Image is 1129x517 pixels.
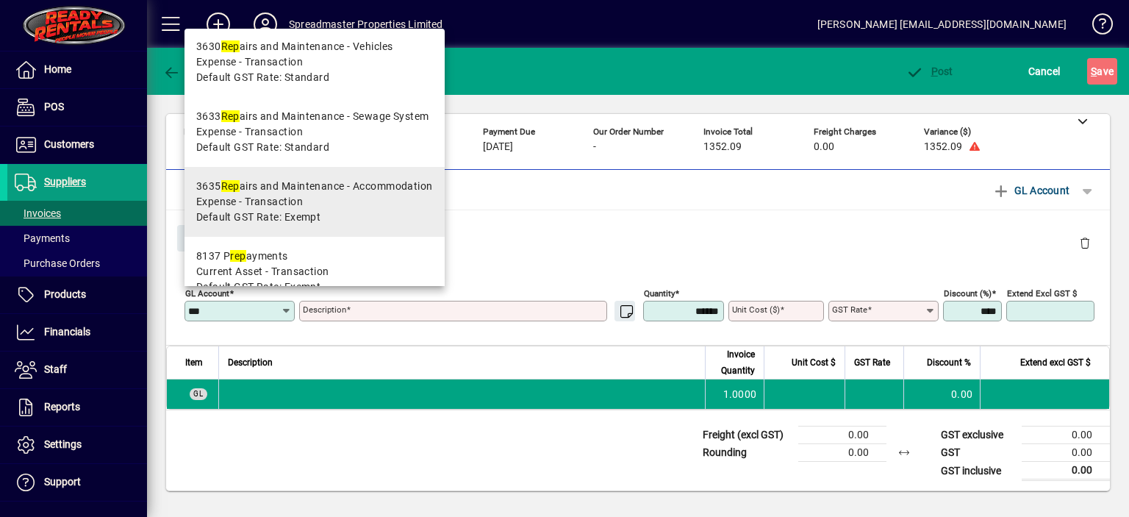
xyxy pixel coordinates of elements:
span: Products [44,288,86,300]
span: Close [183,227,221,251]
mat-label: GL Account [185,288,229,299]
span: Discount % [927,354,971,371]
a: POS [7,89,147,126]
mat-option: 3633 Repairs and Maintenance - Sewage System [184,97,445,167]
span: Default GST Rate: Standard [196,140,329,155]
a: Financials [7,314,147,351]
a: Staff [7,352,147,388]
button: Save [1087,58,1117,85]
td: GST [933,444,1022,462]
em: Rep [221,110,240,122]
span: Back [162,65,212,77]
span: Item [185,354,203,371]
div: 3633 airs and Maintenance - Sewage System [196,109,429,124]
span: Purchase Orders [15,257,100,269]
span: Default GST Rate: Standard [196,70,329,85]
a: Payments [7,226,147,251]
em: Rep [221,40,240,52]
span: Unit Cost $ [792,354,836,371]
span: Cancel [1028,60,1061,83]
span: Description [228,354,273,371]
span: Invoices [15,207,61,219]
button: Back [159,58,215,85]
span: P [931,65,938,77]
td: Freight (excl GST) [695,427,798,444]
div: Gl Account [166,210,1110,264]
span: ost [906,65,953,77]
a: Invoices [7,201,147,226]
td: 0.00 [1022,427,1110,444]
mat-option: 8137 Prepayments [184,237,445,307]
mat-label: Unit Cost ($) [732,304,780,315]
div: 8137 P ayments [196,249,329,264]
mat-label: GST rate [832,304,867,315]
span: 1352.09 [924,141,962,153]
mat-label: Description [303,304,346,315]
app-page-header-button: Delete [1067,236,1103,249]
td: 0.00 [798,444,886,462]
span: Expense - Transaction [196,124,303,140]
td: 1.0000 [705,379,764,409]
td: Rounding [695,444,798,462]
span: Financials [44,326,90,338]
span: Home [44,63,71,75]
td: 0.00 [798,427,886,444]
button: Post [902,58,957,85]
a: Purchase Orders [7,251,147,276]
mat-option: 3635 Repairs and Maintenance - Accommodation [184,167,445,237]
a: Reports [7,389,147,426]
button: Profile [242,11,289,38]
a: Products [7,277,147,313]
a: Home [7,51,147,88]
span: Current Asset - Transaction [196,264,329,279]
span: 1352.09 [703,141,742,153]
div: [PERSON_NAME] [EMAIL_ADDRESS][DOMAIN_NAME] [817,13,1067,36]
span: ave [1091,60,1114,83]
td: GST inclusive [933,462,1022,480]
app-page-header-button: Back [147,58,228,85]
span: [DATE] [483,141,513,153]
td: 0.00 [1022,444,1110,462]
span: Payments [15,232,70,244]
span: Expense - Transaction [196,54,303,70]
span: Expense - Transaction [196,194,303,210]
span: S [1091,65,1097,77]
em: Rep [221,180,240,192]
button: Close [177,225,227,252]
mat-label: Extend excl GST $ [1007,288,1077,299]
span: Customers [44,138,94,150]
button: Cancel [1025,58,1064,85]
td: 0.00 [903,379,980,409]
a: Support [7,464,147,501]
td: 0.00 [1022,462,1110,480]
span: Suppliers [44,176,86,188]
span: Support [44,476,81,488]
a: Settings [7,427,147,463]
span: Staff [44,363,67,375]
div: 3635 airs and Maintenance - Accommodation [196,179,433,194]
a: Customers [7,126,147,163]
span: Default GST Rate: Exempt [196,210,321,225]
app-page-header-button: Close [173,231,231,244]
span: Reports [44,401,80,413]
div: Spreadmaster Properties Limited [289,13,442,36]
mat-label: Quantity [644,288,675,299]
div: 3630 airs and Maintenance - Vehicles [196,39,393,54]
em: rep [230,250,245,262]
a: Knowledge Base [1081,3,1111,51]
span: Invoice Quantity [714,346,755,379]
span: Default GST Rate: Exempt [196,279,321,295]
span: - [593,141,596,153]
td: GST exclusive [933,427,1022,444]
span: Extend excl GST $ [1020,354,1091,371]
button: Add [195,11,242,38]
mat-label: Discount (%) [944,288,992,299]
span: POS [44,101,64,113]
span: GL [193,390,204,398]
span: 0.00 [814,141,834,153]
button: Delete [1067,225,1103,260]
span: GST Rate [854,354,890,371]
mat-option: 3630 Repairs and Maintenance - Vehicles [184,27,445,97]
span: Settings [44,438,82,450]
